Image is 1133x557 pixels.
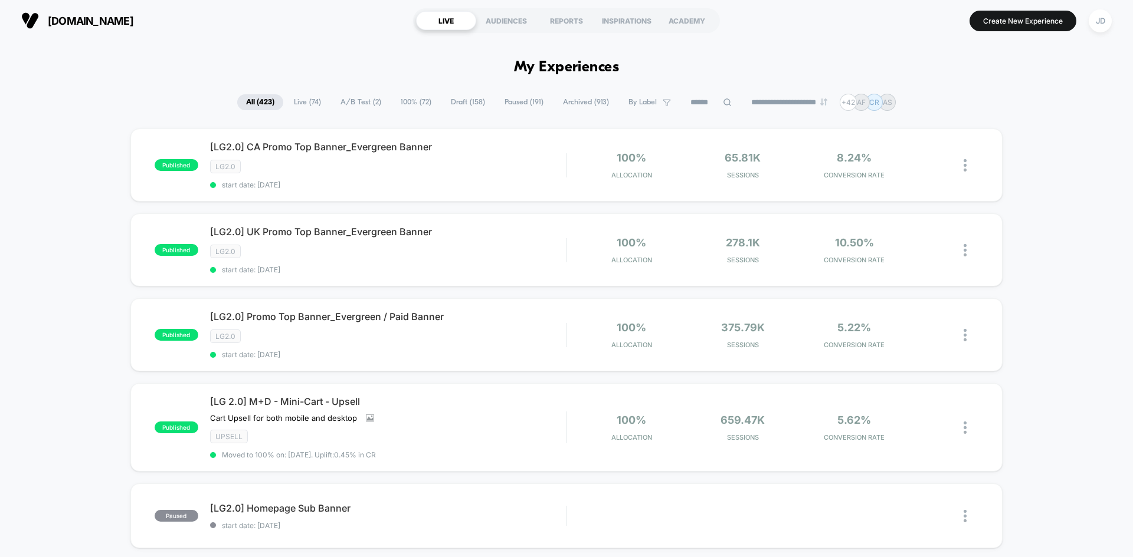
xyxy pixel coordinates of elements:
[496,94,552,110] span: Paused ( 191 )
[801,256,907,264] span: CONVERSION RATE
[210,180,566,189] span: start date: [DATE]
[837,151,872,164] span: 8.24%
[964,510,967,522] img: close
[210,245,241,258] span: LG2.0
[801,171,907,179] span: CONVERSION RATE
[628,98,657,107] span: By Label
[611,256,652,264] span: Allocation
[690,341,796,349] span: Sessions
[210,350,566,359] span: start date: [DATE]
[690,433,796,441] span: Sessions
[285,94,330,110] span: Live ( 74 )
[210,265,566,274] span: start date: [DATE]
[801,433,907,441] span: CONVERSION RATE
[964,329,967,341] img: close
[837,414,871,426] span: 5.62%
[725,151,761,164] span: 65.81k
[210,311,566,322] span: [LG2.0] Promo Top Banner_Evergreen / Paid Banner
[210,141,566,153] span: [LG2.0] CA Promo Top Banner_Evergreen Banner
[964,421,967,434] img: close
[155,244,198,256] span: published
[883,98,892,107] p: AS
[476,11,536,30] div: AUDIENCES
[554,94,618,110] span: Archived ( 913 )
[416,11,476,30] div: LIVE
[837,321,871,334] span: 5.22%
[237,94,283,110] span: All ( 423 )
[869,98,879,107] p: CR
[611,341,652,349] span: Allocation
[617,321,646,334] span: 100%
[210,521,566,530] span: start date: [DATE]
[597,11,657,30] div: INSPIRATIONS
[721,414,765,426] span: 659.47k
[442,94,494,110] span: Draft ( 158 )
[835,236,874,249] span: 10.50%
[721,321,765,334] span: 375.79k
[155,421,198,433] span: published
[210,329,241,343] span: LG2.0
[210,413,357,423] span: Cart Upsell for both mobile and desktop
[820,98,827,106] img: end
[1085,9,1115,33] button: JD
[970,11,1076,31] button: Create New Experience
[21,12,39,29] img: Visually logo
[690,256,796,264] span: Sessions
[611,171,652,179] span: Allocation
[801,341,907,349] span: CONVERSION RATE
[155,510,198,522] span: paused
[536,11,597,30] div: REPORTS
[210,430,248,443] span: Upsell
[48,15,133,27] span: [DOMAIN_NAME]
[210,395,566,407] span: [LG 2.0] M+D - Mini-Cart - Upsell
[617,414,646,426] span: 100%
[857,98,866,107] p: AF
[392,94,440,110] span: 100% ( 72 )
[155,329,198,341] span: published
[222,450,376,459] span: Moved to 100% on: [DATE] . Uplift: 0.45% in CR
[726,236,760,249] span: 278.1k
[210,502,566,514] span: [LG2.0] Homepage Sub Banner
[18,11,137,30] button: [DOMAIN_NAME]
[840,94,857,111] div: + 42
[1089,9,1112,32] div: JD
[617,151,646,164] span: 100%
[964,159,967,172] img: close
[657,11,717,30] div: ACADEMY
[332,94,390,110] span: A/B Test ( 2 )
[617,236,646,249] span: 100%
[690,171,796,179] span: Sessions
[611,433,652,441] span: Allocation
[155,159,198,171] span: published
[514,59,620,76] h1: My Experiences
[210,160,241,173] span: LG2.0
[964,244,967,256] img: close
[210,226,566,238] span: [LG2.0] UK Promo Top Banner_Evergreen Banner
